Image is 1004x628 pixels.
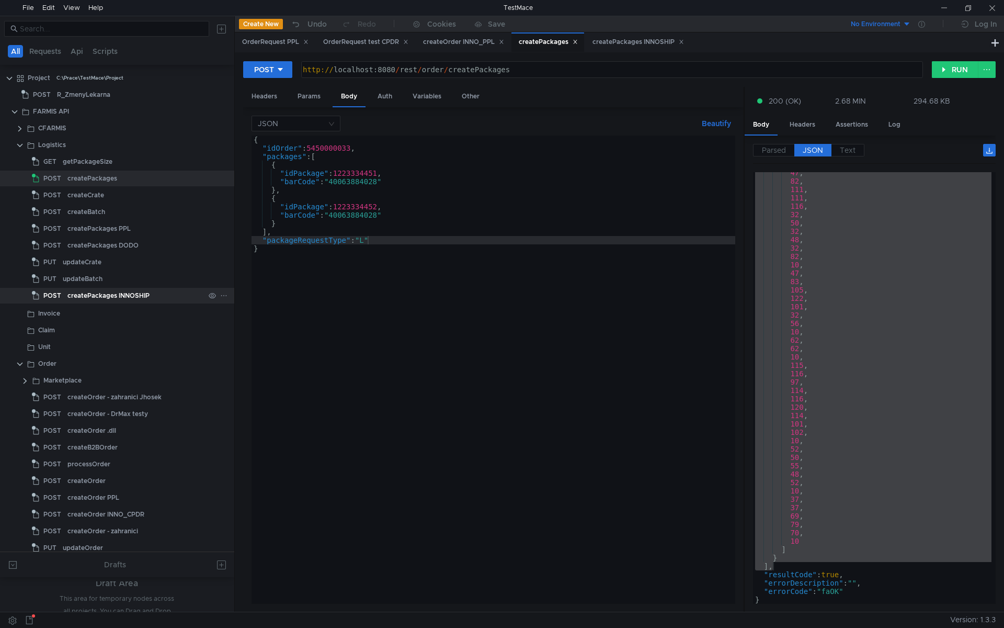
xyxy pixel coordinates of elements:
span: PUT [43,254,56,270]
div: Log [880,115,909,134]
div: Body [745,115,778,136]
div: updateCrate [63,254,101,270]
div: Invoice [38,306,60,321]
button: Undo [283,16,334,32]
span: JSON [803,145,823,155]
div: Headers [781,115,824,134]
button: RUN [932,61,978,78]
div: updateOrder [63,540,103,556]
div: createPackages DODO [67,238,139,253]
div: createOrder - zahranici [67,523,138,539]
div: Variables [404,87,450,106]
div: createOrder INNO_CPDR [67,507,144,522]
div: 2.68 MIN [835,96,866,106]
div: Params [289,87,329,106]
div: createOrder INNO_PPL [423,37,504,48]
div: Undo [307,18,327,30]
button: Redo [334,16,383,32]
div: Claim [38,322,55,338]
div: R_ZmenyLekarna [57,87,110,103]
div: createBatch [67,204,105,220]
span: POST [33,87,51,103]
span: Parsed [762,145,786,155]
button: No Environment [838,16,911,32]
button: Beautify [698,117,735,130]
div: Redo [358,18,376,30]
div: createPackages INNOSHIP [67,288,150,304]
div: Logistics [38,137,66,153]
div: Save [488,20,505,28]
span: POST [43,389,61,405]
button: Requests [26,45,64,58]
span: POST [43,473,61,489]
div: Drafts [104,558,126,571]
div: createPackages INNOSHIP [592,37,684,48]
div: updateBatch [63,271,102,287]
div: CFARMIS [38,120,66,136]
div: FARMIS API [33,104,69,119]
span: POST [43,238,61,253]
span: POST [43,440,61,455]
div: createCrate [67,187,104,203]
div: Assertions [827,115,876,134]
div: Marketplace [43,373,82,388]
div: OrderRequest test CPDR [323,37,408,48]
div: createOrder [67,473,106,489]
span: Text [840,145,855,155]
input: Search... [20,23,203,35]
div: C:\Prace\TestMace\Project [56,70,123,86]
span: POST [43,456,61,472]
div: getPackageSize [63,154,112,170]
span: POST [43,204,61,220]
span: 200 (OK) [769,95,801,107]
div: Order [38,356,56,372]
span: POST [43,423,61,439]
button: Api [67,45,86,58]
div: Other [453,87,488,106]
span: PUT [43,540,56,556]
div: createOrder - DrMax testy [67,406,148,422]
button: All [8,45,23,58]
div: POST [254,64,274,75]
div: createPackages [67,171,117,186]
span: POST [43,523,61,539]
div: Auth [369,87,401,106]
div: createOrder - zahranici Jhosek [67,389,162,405]
button: Scripts [89,45,121,58]
span: POST [43,288,61,304]
div: Log In [975,18,997,30]
span: POST [43,187,61,203]
button: POST [243,61,292,78]
span: POST [43,171,61,186]
div: Unit [38,339,51,355]
div: Project [28,70,50,86]
span: POST [43,490,61,506]
span: PUT [43,271,56,287]
div: createOrder PPL [67,490,119,506]
div: No Environment [851,19,900,29]
div: createOrder .dll [67,423,116,439]
div: createB2BOrder [67,440,118,455]
div: 294.68 KB [914,96,950,106]
div: OrderRequest PPL [242,37,309,48]
span: GET [43,154,56,170]
div: processOrder [67,456,110,472]
div: Body [333,87,366,107]
span: POST [43,221,61,237]
div: createPackages PPL [67,221,131,237]
span: POST [43,406,61,422]
button: Create New [239,19,283,29]
div: Headers [243,87,286,106]
span: Version: 1.3.3 [950,612,996,627]
div: Cookies [427,18,456,30]
div: createPackages [519,37,578,48]
span: POST [43,507,61,522]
